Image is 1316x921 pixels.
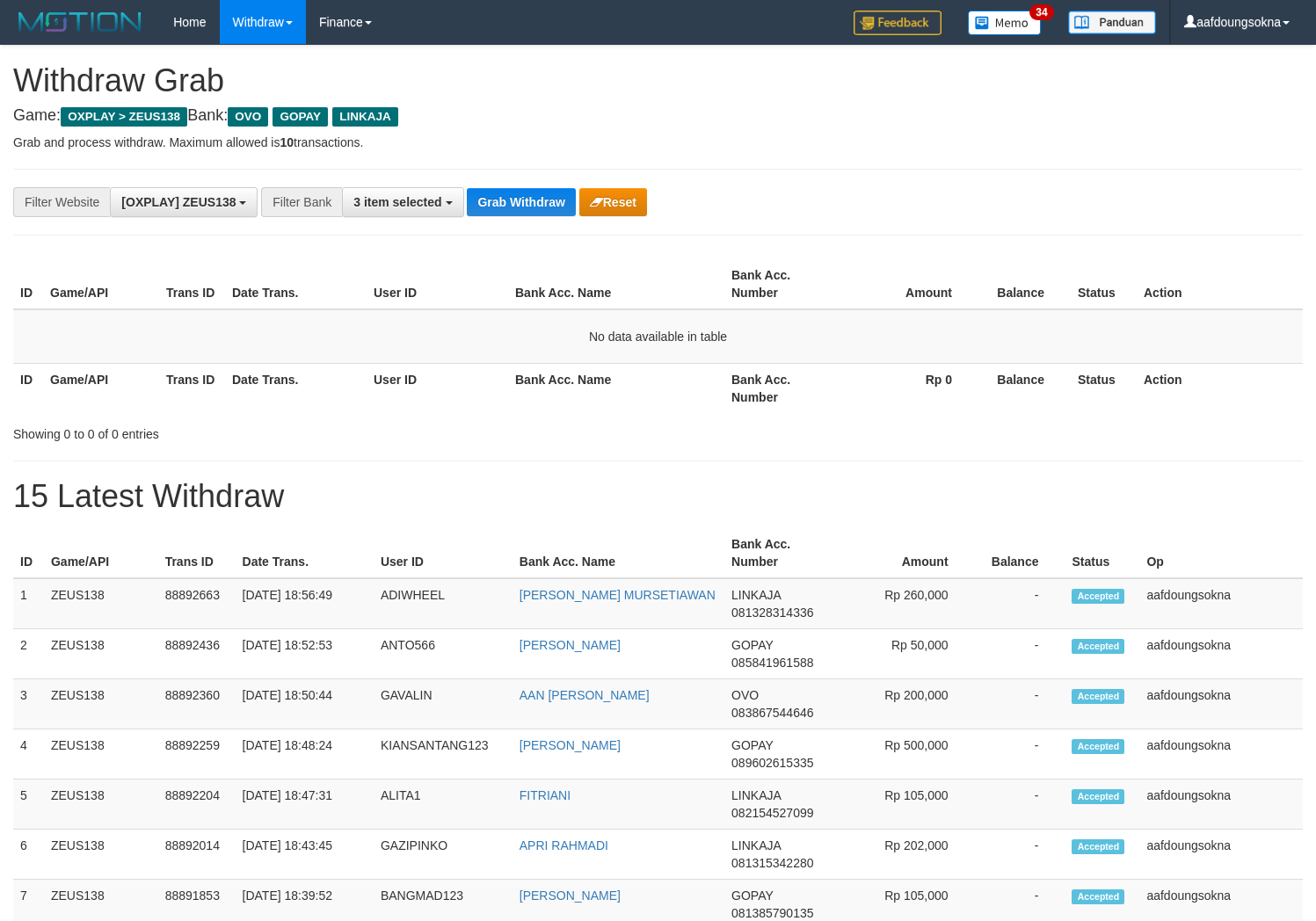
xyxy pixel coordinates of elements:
a: FITRIANI [520,788,571,802]
th: Balance [975,528,1065,578]
span: Accepted [1072,839,1124,854]
td: Rp 500,000 [840,729,975,780]
span: LINKAJA [332,107,398,127]
td: 6 [13,830,44,880]
h1: 15 Latest Withdraw [13,479,1303,514]
h4: Game: Bank: [13,107,1303,125]
th: Op [1139,528,1303,578]
th: ID [13,363,43,413]
td: aafdoungsokna [1139,729,1303,780]
span: Accepted [1072,639,1124,654]
td: KIANSANTANG123 [374,729,513,780]
a: [PERSON_NAME] MURSETIAWAN [520,588,716,602]
div: Showing 0 to 0 of 0 entries [13,418,535,443]
th: ID [13,528,44,578]
th: Action [1137,259,1303,309]
td: - [975,679,1065,729]
th: Bank Acc. Number [724,528,840,578]
span: [OXPLAY] ZEUS138 [121,195,236,209]
td: 4 [13,729,44,780]
span: OXPLAY > ZEUS138 [61,107,187,127]
th: Date Trans. [225,363,367,413]
td: 5 [13,780,44,830]
span: OVO [228,107,268,127]
th: Bank Acc. Number [724,363,840,413]
td: 88892014 [158,830,236,880]
img: Button%20Memo.svg [968,11,1042,35]
strong: 10 [280,135,294,149]
th: Bank Acc. Name [508,259,724,309]
a: AAN [PERSON_NAME] [520,688,650,702]
td: 88892259 [158,729,236,780]
span: Copy 081385790135 to clipboard [731,906,813,920]
th: Status [1071,363,1137,413]
th: Balance [978,259,1071,309]
td: - [975,629,1065,679]
span: Accepted [1072,739,1124,754]
h1: Withdraw Grab [13,63,1303,98]
td: [DATE] 18:50:44 [236,679,374,729]
th: Trans ID [159,363,225,413]
img: MOTION_logo.png [13,9,147,35]
a: [PERSON_NAME] [520,738,621,752]
th: User ID [367,259,508,309]
td: [DATE] 18:43:45 [236,830,374,880]
span: Copy 081315342280 to clipboard [731,856,813,870]
span: Copy 085841961588 to clipboard [731,656,813,670]
button: 3 item selected [342,187,463,217]
th: Amount [840,528,975,578]
th: Game/API [43,259,159,309]
th: Bank Acc. Name [513,528,724,578]
td: ANTO566 [374,629,513,679]
th: Trans ID [159,259,225,309]
td: 88892663 [158,578,236,629]
span: GOPAY [273,107,328,127]
img: panduan.png [1068,11,1156,34]
td: GAZIPINKO [374,830,513,880]
th: Trans ID [158,528,236,578]
td: [DATE] 18:48:24 [236,729,374,780]
th: Date Trans. [236,528,374,578]
th: Game/API [43,363,159,413]
span: GOPAY [731,738,773,752]
th: Status [1065,528,1139,578]
th: User ID [367,363,508,413]
td: ZEUS138 [44,679,158,729]
td: - [975,780,1065,830]
th: Amount [840,259,978,309]
td: aafdoungsokna [1139,679,1303,729]
th: Bank Acc. Name [508,363,724,413]
a: [PERSON_NAME] [520,638,621,652]
span: Accepted [1072,589,1124,604]
button: [OXPLAY] ZEUS138 [110,187,258,217]
td: [DATE] 18:56:49 [236,578,374,629]
td: aafdoungsokna [1139,629,1303,679]
span: GOPAY [731,638,773,652]
td: - [975,578,1065,629]
td: 88892436 [158,629,236,679]
th: Rp 0 [840,363,978,413]
button: Reset [579,188,647,216]
span: OVO [731,688,759,702]
span: Copy 081328314336 to clipboard [731,606,813,620]
td: [DATE] 18:47:31 [236,780,374,830]
td: ZEUS138 [44,629,158,679]
span: 3 item selected [353,195,441,209]
td: aafdoungsokna [1139,578,1303,629]
a: APRI RAHMADI [520,838,608,852]
span: Copy 082154527099 to clipboard [731,806,813,820]
div: Filter Bank [261,187,342,217]
span: Copy 083867544646 to clipboard [731,706,813,720]
div: Filter Website [13,187,110,217]
td: aafdoungsokna [1139,780,1303,830]
td: Rp 260,000 [840,578,975,629]
td: 3 [13,679,44,729]
th: Date Trans. [225,259,367,309]
td: ZEUS138 [44,578,158,629]
span: 34 [1029,4,1053,20]
td: - [975,729,1065,780]
span: Copy 089602615335 to clipboard [731,756,813,770]
span: LINKAJA [731,588,781,602]
td: Rp 50,000 [840,629,975,679]
td: ZEUS138 [44,729,158,780]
